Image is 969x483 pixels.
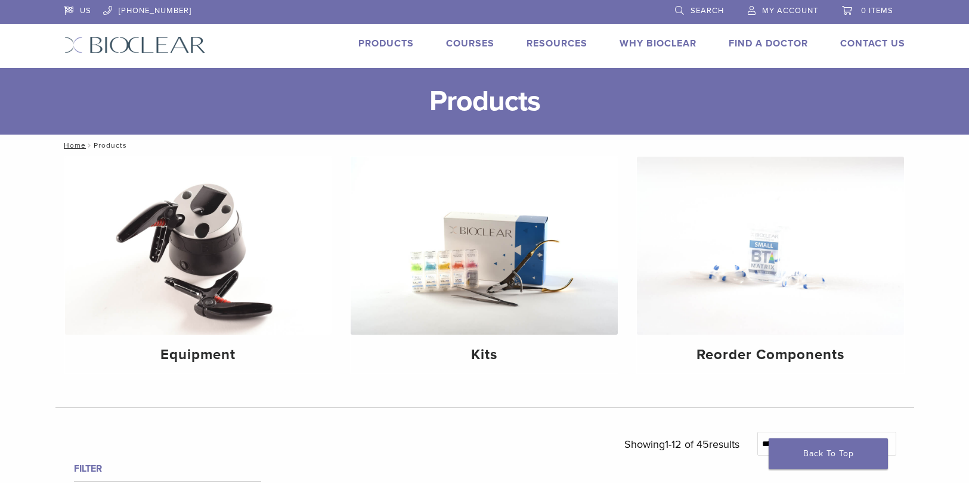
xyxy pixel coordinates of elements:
h4: Filter [74,462,261,476]
a: Kits [351,157,618,373]
span: / [86,142,94,148]
span: My Account [762,6,818,15]
a: Resources [527,38,587,49]
h4: Kits [360,344,608,366]
a: Courses [446,38,494,49]
a: Contact Us [840,38,905,49]
img: Kits [351,157,618,335]
a: Back To Top [769,438,888,469]
span: 0 items [861,6,893,15]
h4: Reorder Components [646,344,894,366]
a: Products [358,38,414,49]
nav: Products [55,135,914,156]
a: Find A Doctor [729,38,808,49]
p: Showing results [624,432,739,457]
a: Why Bioclear [620,38,696,49]
a: Equipment [65,157,332,373]
h4: Equipment [75,344,323,366]
img: Equipment [65,157,332,335]
span: Search [691,6,724,15]
span: 1-12 of 45 [665,438,709,451]
a: Reorder Components [637,157,904,373]
img: Bioclear [64,36,206,54]
img: Reorder Components [637,157,904,335]
a: Home [60,141,86,149]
